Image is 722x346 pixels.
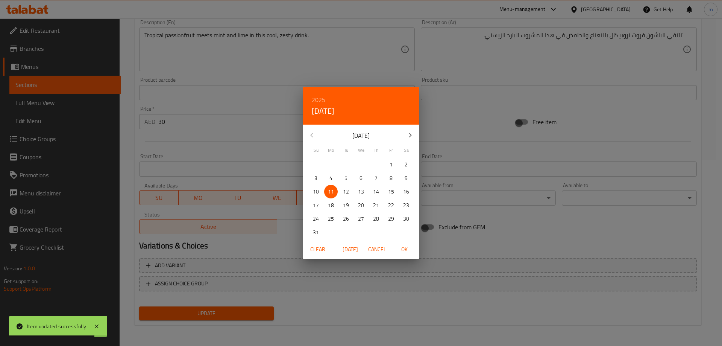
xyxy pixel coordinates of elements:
span: Fr [384,147,398,154]
p: 2 [405,160,408,169]
p: 13 [358,187,364,197]
button: 16 [399,185,413,198]
p: 18 [328,201,334,210]
button: Clear [306,242,330,256]
button: 22 [384,198,398,212]
p: [DATE] [321,131,401,140]
button: 25 [324,212,338,226]
p: 3 [314,174,317,183]
button: 24 [309,212,323,226]
button: 15 [384,185,398,198]
button: [DATE] [338,242,362,256]
button: 20 [354,198,368,212]
p: 15 [388,187,394,197]
button: 6 [354,171,368,185]
p: 20 [358,201,364,210]
button: 14 [369,185,383,198]
button: 1 [384,158,398,171]
p: 22 [388,201,394,210]
button: 4 [324,171,338,185]
button: 11 [324,185,338,198]
p: 23 [403,201,409,210]
p: 31 [313,228,319,237]
p: 27 [358,214,364,224]
span: OK [395,245,413,254]
span: Sa [399,147,413,154]
p: 4 [329,174,332,183]
p: 7 [375,174,378,183]
button: 7 [369,171,383,185]
button: 21 [369,198,383,212]
span: Mo [324,147,338,154]
button: Cancel [365,242,389,256]
button: 2 [399,158,413,171]
p: 9 [405,174,408,183]
button: 28 [369,212,383,226]
p: 1 [390,160,393,169]
span: [DATE] [341,245,359,254]
button: 3 [309,171,323,185]
button: 8 [384,171,398,185]
div: Item updated successfully [27,322,86,331]
p: 21 [373,201,379,210]
p: 14 [373,187,379,197]
button: 27 [354,212,368,226]
button: 26 [339,212,353,226]
button: 12 [339,185,353,198]
span: Clear [309,245,327,254]
p: 26 [343,214,349,224]
span: Tu [339,147,353,154]
p: 8 [390,174,393,183]
button: 19 [339,198,353,212]
p: 11 [328,187,334,197]
p: 17 [313,201,319,210]
p: 5 [344,174,347,183]
button: 29 [384,212,398,226]
button: 2025 [312,95,325,105]
p: 16 [403,187,409,197]
button: [DATE] [312,105,334,117]
p: 28 [373,214,379,224]
button: 30 [399,212,413,226]
p: 25 [328,214,334,224]
button: 10 [309,185,323,198]
p: 24 [313,214,319,224]
span: Su [309,147,323,154]
button: 5 [339,171,353,185]
button: 31 [309,226,323,239]
span: We [354,147,368,154]
p: 6 [359,174,363,183]
button: 17 [309,198,323,212]
p: 29 [388,214,394,224]
span: Th [369,147,383,154]
p: 12 [343,187,349,197]
button: 13 [354,185,368,198]
span: Cancel [368,245,386,254]
p: 10 [313,187,319,197]
button: 23 [399,198,413,212]
p: 19 [343,201,349,210]
button: 9 [399,171,413,185]
p: 30 [403,214,409,224]
button: 18 [324,198,338,212]
button: OK [392,242,416,256]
